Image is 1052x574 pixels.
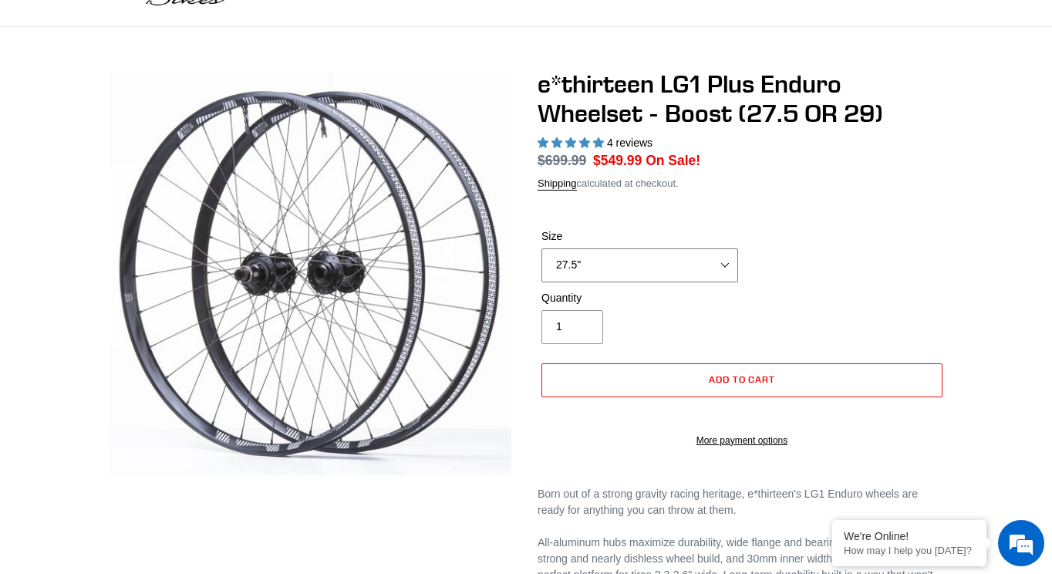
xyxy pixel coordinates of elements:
[538,69,946,129] h1: e*thirteen LG1 Plus Enduro Wheelset - Boost (27.5 OR 29)
[541,228,738,245] label: Size
[607,137,652,149] span: 4 reviews
[538,137,607,149] span: 5.00 stars
[541,434,942,447] a: More payment options
[538,176,946,191] div: calculated at checkout.
[646,150,700,171] span: On Sale!
[541,363,942,397] button: Add to cart
[593,153,642,168] span: $549.99
[844,545,975,556] p: How may I help you today?
[541,290,738,306] label: Quantity
[709,373,776,385] span: Add to cart
[538,177,577,191] a: Shipping
[844,530,975,542] div: We're Online!
[538,486,946,518] div: Born out of a strong gravity racing heritage, e*thirteen's LG1 Enduro wheels are ready for anythi...
[538,153,586,168] s: $699.99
